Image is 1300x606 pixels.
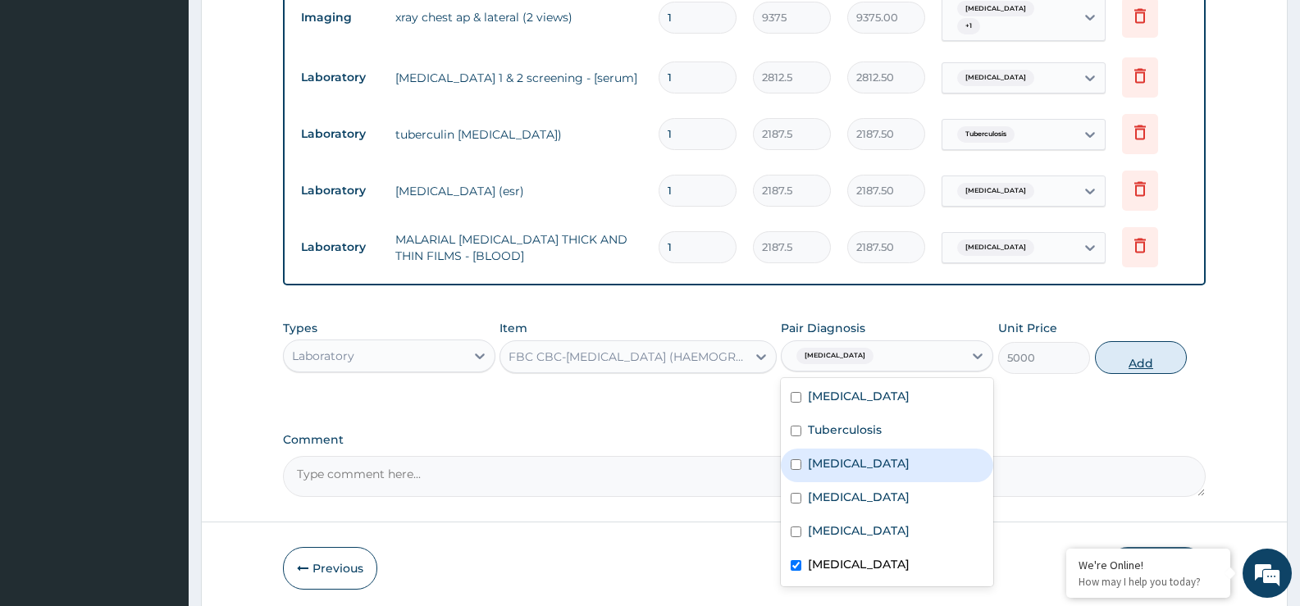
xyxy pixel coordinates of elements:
span: [MEDICAL_DATA] [957,1,1034,17]
p: How may I help you today? [1079,575,1218,589]
td: xray chest ap & lateral (2 views) [387,1,650,34]
span: [MEDICAL_DATA] [957,183,1034,199]
label: Tuberculosis [808,421,882,438]
td: Laboratory [293,62,387,93]
td: tuberculin [MEDICAL_DATA]) [387,118,650,151]
label: Unit Price [998,320,1057,336]
img: d_794563401_company_1708531726252_794563401 [30,82,66,123]
span: + 1 [957,18,980,34]
label: Pair Diagnosis [781,320,865,336]
div: Chat with us now [85,92,276,113]
td: [MEDICAL_DATA] (esr) [387,175,650,207]
textarea: Type your message and hit 'Enter' [8,419,312,476]
td: Imaging [293,2,387,33]
button: Add [1095,341,1187,374]
span: [MEDICAL_DATA] [796,348,874,364]
button: Submit [1107,547,1206,590]
label: Types [283,321,317,335]
td: Laboratory [293,175,387,206]
div: FBC CBC-[MEDICAL_DATA] (HAEMOGRAM) - [BLOOD] [509,349,747,365]
label: [MEDICAL_DATA] [808,455,910,472]
label: [MEDICAL_DATA] [808,388,910,404]
div: We're Online! [1079,558,1218,572]
td: Laboratory [293,232,387,262]
div: Minimize live chat window [269,8,308,48]
span: [MEDICAL_DATA] [957,70,1034,86]
label: Comment [283,433,1206,447]
label: [MEDICAL_DATA] [808,489,910,505]
span: We're online! [95,192,226,358]
td: Laboratory [293,119,387,149]
button: Previous [283,547,377,590]
label: [MEDICAL_DATA] [808,556,910,572]
span: [MEDICAL_DATA] [957,239,1034,256]
span: Tuberculosis [957,126,1015,143]
label: [MEDICAL_DATA] [808,522,910,539]
div: Laboratory [292,348,354,364]
label: Item [499,320,527,336]
td: [MEDICAL_DATA] 1 & 2 screening - [serum] [387,62,650,94]
td: MALARIAL [MEDICAL_DATA] THICK AND THIN FILMS - [BLOOD] [387,223,650,272]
